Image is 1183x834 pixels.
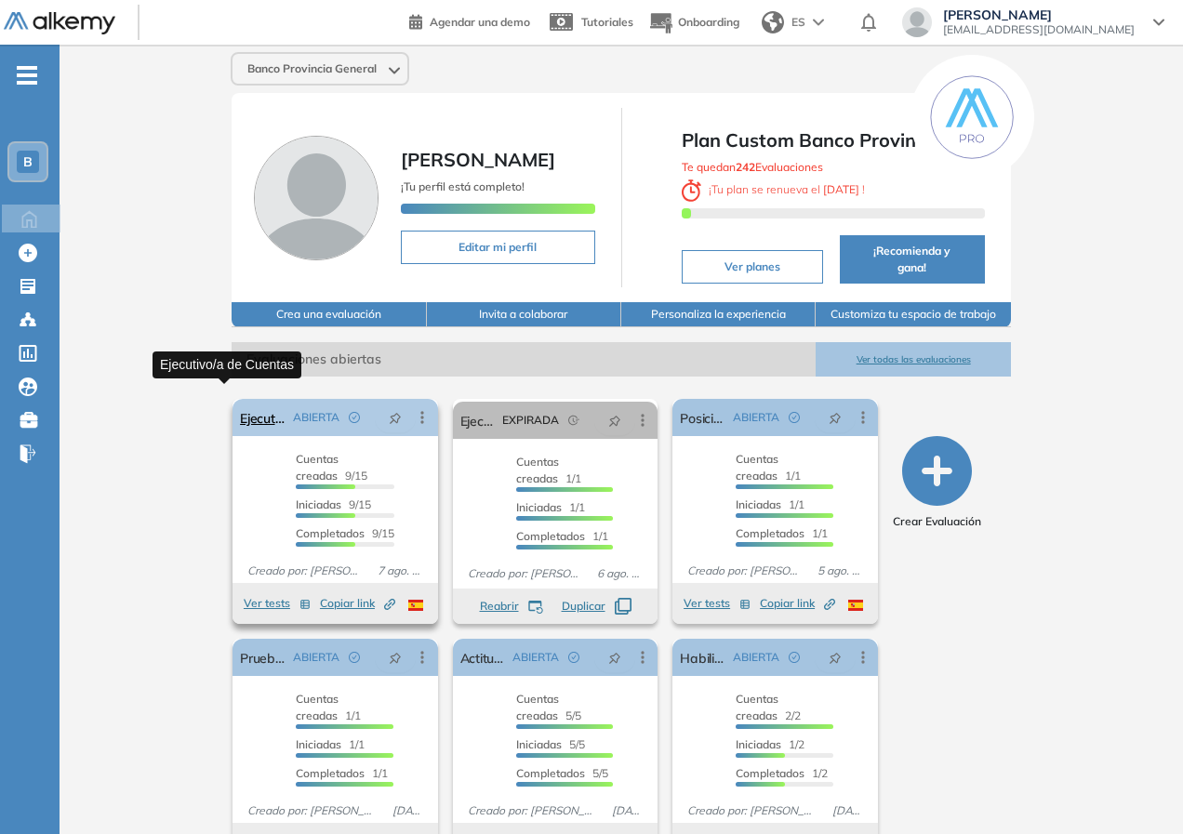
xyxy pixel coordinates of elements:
[516,737,562,751] span: Iniciadas
[791,14,805,31] span: ES
[516,455,581,485] span: 1/1
[516,500,562,514] span: Iniciadas
[813,19,824,26] img: arrow
[736,497,804,511] span: 1/1
[320,592,395,615] button: Copiar link
[370,563,431,579] span: 7 ago. 2025
[516,766,608,780] span: 5/5
[244,592,311,615] button: Ver tests
[733,409,779,426] span: ABIERTA
[736,737,781,751] span: Iniciadas
[296,692,339,722] span: Cuentas creadas
[460,565,591,582] span: Creado por: [PERSON_NAME]
[460,402,496,439] a: Ejecutivo/a de Cuentas
[430,15,530,29] span: Agendar una demo
[232,302,426,327] button: Crea una evaluación
[247,61,377,76] span: Banco Provincia General
[789,412,800,423] span: check-circle
[733,649,779,666] span: ABIERTA
[516,529,585,543] span: Completados
[893,513,981,530] span: Crear Evaluación
[829,650,842,665] span: pushpin
[349,652,360,663] span: check-circle
[680,399,725,436] a: Posición de Ejecutivo/a de Cuentas
[608,413,621,428] span: pushpin
[296,526,394,540] span: 9/15
[648,3,739,43] button: Onboarding
[594,642,635,672] button: pushpin
[736,692,801,722] span: 2/2
[621,302,816,327] button: Personaliza la experiencia
[293,409,339,426] span: ABIERTA
[810,563,871,579] span: 5 ago. 2025
[232,342,816,377] span: Evaluaciones abiertas
[848,600,863,611] img: ESP
[516,455,559,485] span: Cuentas creadas
[153,351,301,378] div: Ejecutivo/a de Cuentas
[760,595,835,612] span: Copiar link
[568,415,579,426] span: field-time
[736,526,828,540] span: 1/1
[594,405,635,435] button: pushpin
[682,182,866,196] span: ¡ Tu plan se renueva el !
[608,650,621,665] span: pushpin
[254,136,379,260] img: Foto de perfil
[401,231,594,264] button: Editar mi perfil
[893,436,981,530] button: Crear Evaluación
[23,154,33,169] span: B
[736,497,781,511] span: Iniciadas
[389,410,402,425] span: pushpin
[512,649,559,666] span: ABIERTA
[502,412,559,429] span: EXPIRADA
[296,766,365,780] span: Completados
[296,766,388,780] span: 1/1
[816,302,1010,327] button: Customiza tu espacio de trabajo
[460,639,506,676] a: Actitud Comercializadora V2
[296,737,365,751] span: 1/1
[736,452,801,483] span: 1/1
[349,412,360,423] span: check-circle
[516,692,581,722] span: 5/5
[815,403,856,432] button: pushpin
[375,403,416,432] button: pushpin
[408,600,423,611] img: ESP
[296,497,371,511] span: 9/15
[516,500,585,514] span: 1/1
[296,526,365,540] span: Completados
[516,529,608,543] span: 1/1
[375,642,416,672] button: pushpin
[736,160,755,174] b: 242
[760,592,835,615] button: Copiar link
[581,15,633,29] span: Tutoriales
[427,302,621,327] button: Invita a colaborar
[736,766,828,780] span: 1/2
[762,11,784,33] img: world
[385,802,431,819] span: [DATE]
[240,399,286,436] a: Ejecutivo/a de Cuentas
[1090,745,1183,834] div: Widget de chat
[590,565,650,582] span: 6 ago. 2025
[516,766,585,780] span: Completados
[829,410,842,425] span: pushpin
[816,342,1010,377] button: Ver todas las evaluaciones
[680,802,824,819] span: Creado por: [PERSON_NAME]
[293,649,339,666] span: ABIERTA
[684,592,751,615] button: Ver tests
[682,250,823,284] button: Ver planes
[736,452,778,483] span: Cuentas creadas
[943,7,1135,22] span: [PERSON_NAME]
[562,598,605,615] span: Duplicar
[605,802,650,819] span: [DATE]
[562,598,631,615] button: Duplicar
[296,737,341,751] span: Iniciadas
[516,692,559,722] span: Cuentas creadas
[736,692,778,722] span: Cuentas creadas
[401,179,525,193] span: ¡Tu perfil está completo!
[401,148,555,171] span: [PERSON_NAME]
[296,497,341,511] span: Iniciadas
[840,235,985,284] button: ¡Recomienda y gana!
[680,563,810,579] span: Creado por: [PERSON_NAME]
[943,22,1135,37] span: [EMAIL_ADDRESS][DOMAIN_NAME]
[240,802,384,819] span: Creado por: [PERSON_NAME]
[825,802,871,819] span: [DATE]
